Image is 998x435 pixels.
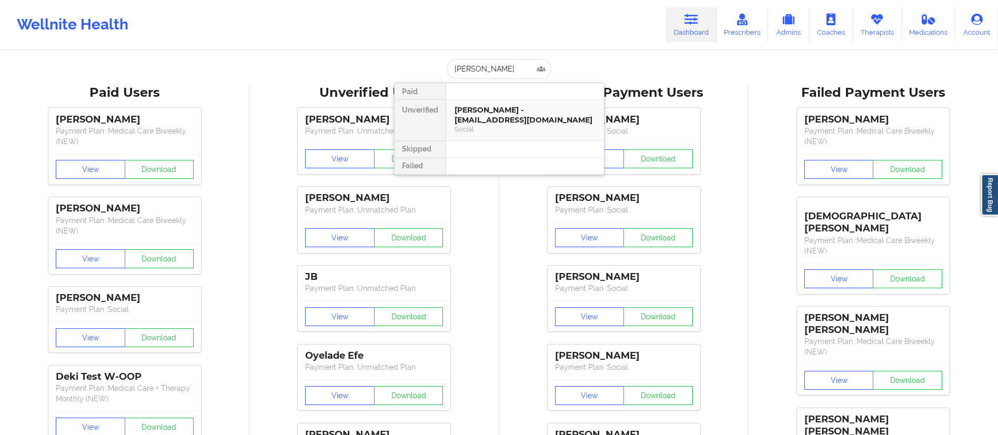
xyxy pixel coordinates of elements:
p: Payment Plan : Medical Care + Therapy Monthly (NEW) [56,383,194,404]
div: Paid [395,83,446,100]
div: Failed Payment Users [756,85,991,101]
p: Payment Plan : Medical Care Biweekly (NEW) [804,336,942,357]
a: Account [955,7,998,42]
p: Payment Plan : Medical Care Biweekly (NEW) [56,215,194,236]
button: Download [374,228,443,247]
div: JB [305,271,443,283]
button: Download [125,328,194,347]
a: Prescribers [717,7,769,42]
a: Coaches [809,7,853,42]
button: View [56,249,125,268]
button: Download [374,149,443,168]
div: [PERSON_NAME] [555,350,693,362]
p: Payment Plan : Medical Care Biweekly (NEW) [804,235,942,256]
button: View [804,160,874,179]
div: [PERSON_NAME] [555,114,693,126]
button: Download [374,307,443,326]
a: Therapists [853,7,902,42]
button: Download [873,269,942,288]
button: Download [125,249,194,268]
div: [PERSON_NAME] [305,192,443,204]
div: [PERSON_NAME] [305,114,443,126]
button: Download [873,371,942,390]
p: Payment Plan : Social [555,283,693,294]
div: Unverified Users [257,85,491,101]
p: Payment Plan : Unmatched Plan [305,205,443,215]
p: Payment Plan : Social [555,362,693,372]
div: [PERSON_NAME] [56,292,194,304]
div: Skipped [395,141,446,158]
button: View [305,228,375,247]
p: Payment Plan : Social [56,304,194,315]
button: View [305,149,375,168]
div: [PERSON_NAME] [56,203,194,215]
p: Payment Plan : Medical Care Biweekly (NEW) [804,126,942,147]
div: [PERSON_NAME] - [EMAIL_ADDRESS][DOMAIN_NAME] [455,105,596,125]
div: [PERSON_NAME] [555,271,693,283]
div: [PERSON_NAME] [555,192,693,204]
button: View [804,371,874,390]
button: View [56,328,125,347]
button: Download [623,386,693,405]
p: Payment Plan : Social [555,205,693,215]
div: Deki Test W-OOP [56,371,194,383]
p: Payment Plan : Unmatched Plan [305,126,443,136]
button: View [804,269,874,288]
button: Download [623,307,693,326]
a: Dashboard [666,7,717,42]
div: Failed [395,158,446,175]
button: View [555,228,624,247]
button: View [56,160,125,179]
a: Admins [768,7,809,42]
div: Social [455,125,596,134]
button: View [555,307,624,326]
button: Download [623,149,693,168]
button: Download [623,228,693,247]
div: Unverified [395,100,446,141]
p: Payment Plan : Medical Care Biweekly (NEW) [56,126,194,147]
a: Medications [902,7,956,42]
button: View [555,386,624,405]
button: Download [125,160,194,179]
div: Oyelade Efe [305,350,443,362]
div: Paid Users [7,85,242,101]
p: Payment Plan : Social [555,126,693,136]
button: View [305,307,375,326]
p: Payment Plan : Unmatched Plan [305,283,443,294]
a: Report Bug [981,174,998,216]
button: Download [374,386,443,405]
div: [PERSON_NAME] [804,114,942,126]
div: [PERSON_NAME] [PERSON_NAME] [804,312,942,336]
div: [DEMOGRAPHIC_DATA][PERSON_NAME] [804,203,942,235]
div: Skipped Payment Users [507,85,741,101]
button: View [305,386,375,405]
p: Payment Plan : Unmatched Plan [305,362,443,372]
button: Download [873,160,942,179]
div: [PERSON_NAME] [56,114,194,126]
